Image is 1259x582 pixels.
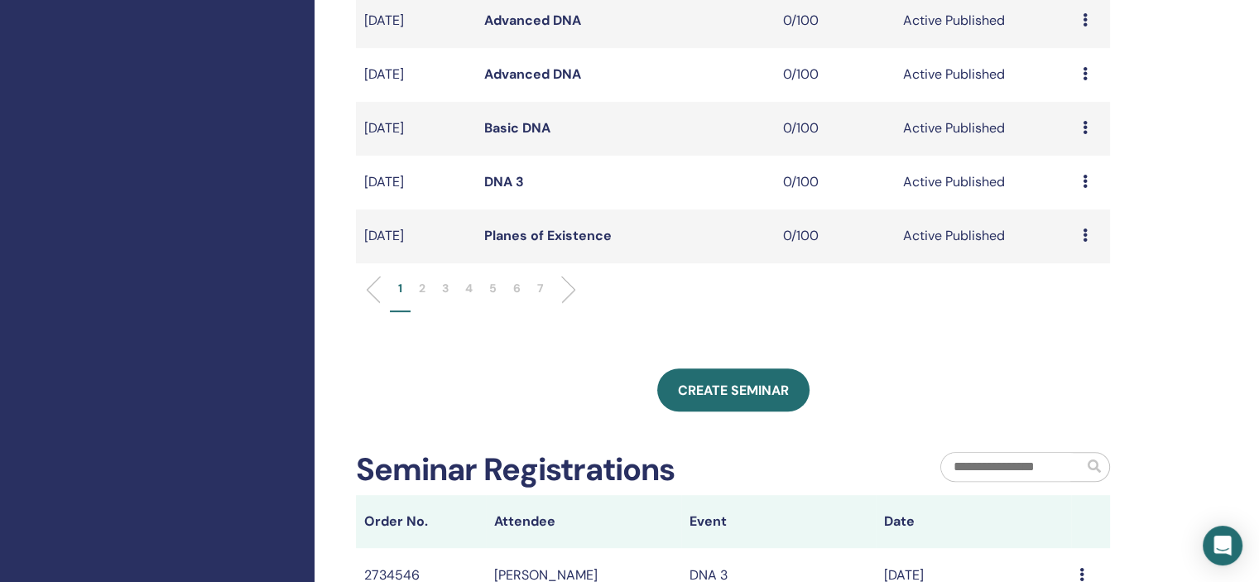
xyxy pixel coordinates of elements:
th: Date [876,495,1071,548]
td: Active Published [895,48,1074,102]
td: Active Published [895,209,1074,263]
td: 0/100 [775,156,895,209]
p: 3 [442,280,449,297]
div: Open Intercom Messenger [1203,526,1242,565]
td: 0/100 [775,209,895,263]
td: [DATE] [356,102,476,156]
h2: Seminar Registrations [356,451,675,489]
th: Attendee [486,495,681,548]
a: Create seminar [657,368,810,411]
th: Order No. [356,495,486,548]
td: Active Published [895,102,1074,156]
p: 2 [419,280,425,297]
p: 6 [513,280,521,297]
p: 5 [489,280,497,297]
td: [DATE] [356,156,476,209]
th: Event [681,495,877,548]
a: DNA 3 [484,173,524,190]
p: 1 [398,280,402,297]
a: Basic DNA [484,119,550,137]
p: 4 [465,280,473,297]
a: Advanced DNA [484,12,581,29]
td: 0/100 [775,48,895,102]
a: Advanced DNA [484,65,581,83]
td: [DATE] [356,209,476,263]
a: Planes of Existence [484,227,612,244]
td: Active Published [895,156,1074,209]
p: 7 [537,280,544,297]
td: 0/100 [775,102,895,156]
span: Create seminar [678,382,789,399]
td: [DATE] [356,48,476,102]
